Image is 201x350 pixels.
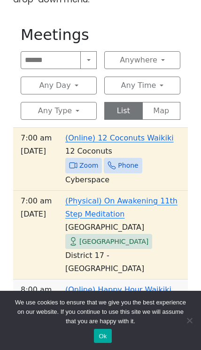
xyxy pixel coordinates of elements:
[104,102,143,120] button: List
[104,51,180,69] button: Anywhere
[17,145,184,158] td: 12 Coconuts
[118,160,138,171] span: Phone
[65,133,174,142] a: (Online) 12 Coconuts Waikiki
[21,51,81,69] input: Search
[21,208,52,221] span: [DATE]
[21,145,52,158] span: [DATE]
[12,298,189,326] span: We use cookies to ensure that we give you the best experience on our website. If you continue to ...
[94,329,111,343] button: Ok
[185,316,194,325] span: No
[65,285,171,307] a: (Online) Happy Hour Waikiki Big Book Study
[21,77,97,94] button: Any Day
[65,196,178,218] a: (Physical) On Awakening 11th Step Meditation
[79,236,148,248] span: [GEOGRAPHIC_DATA]
[17,249,184,275] td: District 17 - [GEOGRAPHIC_DATA]
[79,160,98,171] span: Zoom
[142,102,181,120] button: Map
[80,51,97,69] button: Search
[21,102,97,120] button: Any Type
[17,221,184,234] td: [GEOGRAPHIC_DATA]
[17,173,184,187] td: Cyberspace
[21,194,52,208] span: 7:00 AM
[21,26,180,44] h1: Meetings
[21,132,52,145] span: 7:00 AM
[104,77,180,94] button: Any Time
[21,283,52,296] span: 8:00 AM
